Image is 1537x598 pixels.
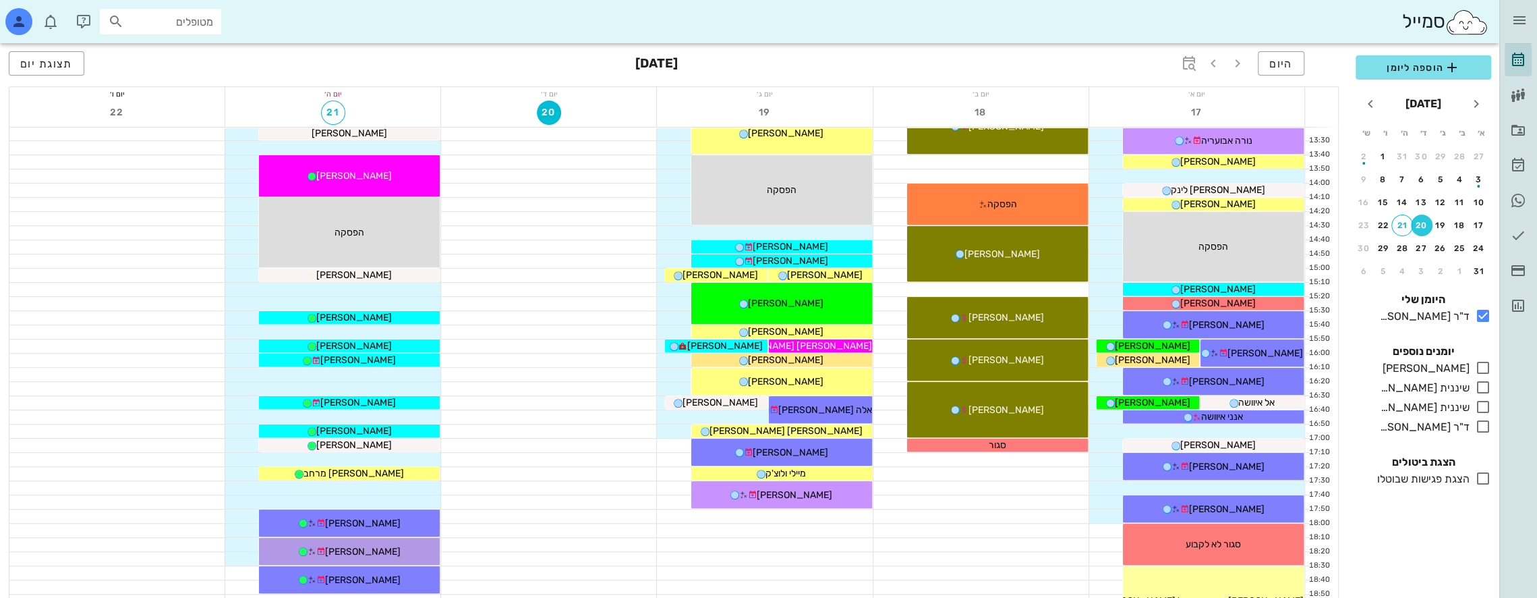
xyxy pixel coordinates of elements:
button: 1 [1372,146,1394,167]
div: 18:30 [1305,560,1333,572]
span: [PERSON_NAME] [757,489,832,501]
span: [PERSON_NAME] [748,326,823,337]
button: 5 [1430,169,1451,190]
button: 2 [1353,146,1374,167]
div: סמייל [1401,7,1488,36]
div: 16:00 [1305,348,1333,359]
div: 4 [1449,175,1471,184]
div: 31 [1468,267,1490,276]
span: [PERSON_NAME] [968,121,1044,132]
div: 14:00 [1305,178,1333,189]
div: 11 [1449,198,1471,207]
th: ג׳ [1434,121,1451,144]
div: 28 [1391,244,1413,253]
button: 27 [1411,238,1432,259]
span: [PERSON_NAME] [PERSON_NAME] [709,425,863,437]
div: 28 [1449,152,1471,161]
div: 15:40 [1305,319,1333,331]
span: [PERSON_NAME] [748,298,823,309]
button: 16 [1353,192,1374,213]
span: [PERSON_NAME] [320,354,396,366]
button: 10 [1468,192,1490,213]
div: 17:40 [1305,489,1333,501]
div: 3 [1468,175,1490,184]
div: 4 [1391,267,1413,276]
div: יום ד׳ [441,87,656,101]
h4: היומן שלי [1356,292,1491,308]
span: [PERSON_NAME] [748,128,823,139]
button: 29 [1430,146,1451,167]
div: 10 [1468,198,1490,207]
span: [PERSON_NAME] [1227,348,1303,359]
div: שיננית [PERSON_NAME] [1374,400,1470,416]
button: 8 [1372,169,1394,190]
button: 24 [1468,238,1490,259]
button: 30 [1353,238,1374,259]
div: יום ג׳ [657,87,872,101]
div: 15 [1372,198,1394,207]
button: 17 [1468,215,1490,236]
button: 22 [105,101,129,125]
div: 12 [1430,198,1451,207]
button: 28 [1449,146,1471,167]
span: הפסקה [335,227,364,238]
button: 1 [1449,261,1471,282]
div: 2 [1353,152,1374,161]
button: 4 [1391,261,1413,282]
div: 16 [1353,198,1374,207]
div: 16:30 [1305,390,1333,402]
span: [PERSON_NAME] [1180,298,1256,309]
div: 1 [1372,152,1394,161]
span: [PERSON_NAME] [320,397,396,408]
h3: [DATE] [635,51,678,78]
button: 9 [1353,169,1374,190]
button: 6 [1353,261,1374,282]
div: 21 [1392,221,1412,230]
button: 30 [1411,146,1432,167]
span: [PERSON_NAME] [1189,376,1265,387]
span: [PERSON_NAME] [1180,156,1256,167]
div: 29 [1430,152,1451,161]
span: [PERSON_NAME] [325,546,401,558]
button: 26 [1430,238,1451,259]
span: [PERSON_NAME] [964,248,1039,260]
span: [PERSON_NAME] [1189,461,1265,472]
button: [DATE] [1400,90,1447,117]
div: 6 [1411,175,1432,184]
div: 16:10 [1305,362,1333,373]
span: [PERSON_NAME] [1180,198,1256,210]
button: 2 [1430,261,1451,282]
span: [PERSON_NAME] [316,269,392,281]
span: [PERSON_NAME] [325,518,401,529]
span: [PERSON_NAME] [1115,340,1190,352]
div: 14:20 [1305,206,1333,217]
span: [PERSON_NAME] [1115,397,1190,408]
button: 18 [968,101,993,125]
span: [PERSON_NAME] [683,397,758,408]
div: 17:20 [1305,461,1333,472]
div: 5 [1372,267,1394,276]
span: [PERSON_NAME] [1180,283,1256,295]
button: 21 [1391,215,1413,236]
button: 20 [537,101,561,125]
div: 13:30 [1305,135,1333,146]
div: 15:30 [1305,305,1333,317]
th: ה׳ [1395,121,1413,144]
span: [PERSON_NAME] מרחב [303,468,404,479]
div: 3 [1411,267,1432,276]
span: [PERSON_NAME] [968,354,1044,366]
span: [PERSON_NAME] [1115,354,1190,366]
span: [PERSON_NAME] [748,376,823,387]
div: 2 [1430,267,1451,276]
button: 5 [1372,261,1394,282]
div: 8 [1372,175,1394,184]
div: 17:50 [1305,504,1333,515]
span: [PERSON_NAME] [316,312,392,323]
img: SmileCloud logo [1445,9,1488,36]
span: [PERSON_NAME] [748,354,823,366]
div: יום ב׳ [873,87,1089,101]
span: [PERSON_NAME] [316,439,392,451]
div: 17:30 [1305,475,1333,487]
span: נורה אבועריה [1201,135,1252,146]
button: 14 [1391,192,1413,213]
